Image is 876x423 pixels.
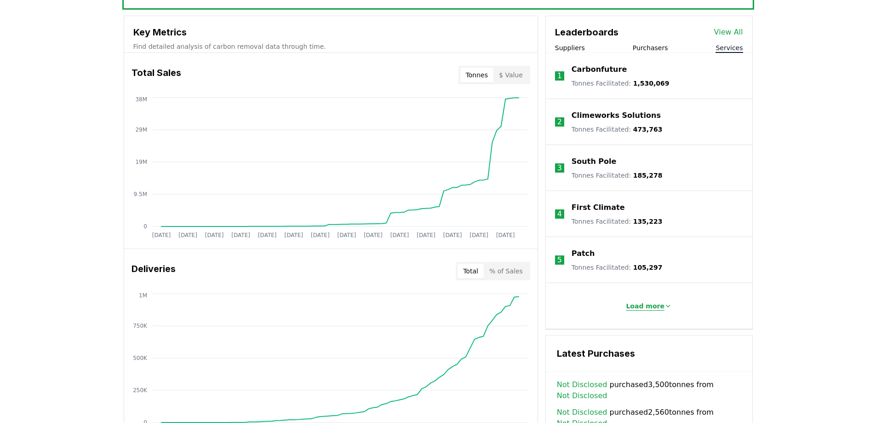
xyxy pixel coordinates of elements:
p: Tonnes Facilitated : [572,217,663,226]
tspan: [DATE] [443,232,462,238]
button: Total [458,264,484,278]
a: Not Disclosed [557,407,607,418]
p: 1 [557,70,562,81]
tspan: [DATE] [284,232,303,238]
tspan: [DATE] [417,232,435,238]
tspan: [DATE] [390,232,409,238]
a: Not Disclosed [557,379,607,390]
button: Services [716,43,743,52]
span: purchased 3,500 tonnes from [557,379,741,401]
a: Carbonfuture [572,64,627,75]
a: Not Disclosed [557,390,607,401]
h3: Latest Purchases [557,347,741,360]
p: Tonnes Facilitated : [572,125,663,134]
span: 105,297 [633,264,663,271]
tspan: [DATE] [311,232,330,238]
h3: Key Metrics [133,25,528,39]
button: Purchasers [633,43,668,52]
tspan: [DATE] [258,232,276,238]
button: Tonnes [460,68,493,82]
tspan: 250K [133,387,148,394]
tspan: 9.5M [133,191,147,197]
span: 1,530,069 [633,80,670,87]
p: 2 [557,116,562,127]
tspan: [DATE] [152,232,171,238]
a: View All [714,27,743,38]
tspan: [DATE] [231,232,250,238]
a: Climeworks Solutions [572,110,661,121]
p: Tonnes Facilitated : [572,171,663,180]
tspan: 1M [139,292,147,299]
p: Tonnes Facilitated : [572,79,670,88]
button: $ Value [493,68,528,82]
p: 5 [557,255,562,266]
tspan: [DATE] [337,232,356,238]
tspan: [DATE] [178,232,197,238]
tspan: 500K [133,355,148,361]
tspan: 38M [135,96,147,103]
tspan: [DATE] [205,232,223,238]
tspan: [DATE] [364,232,383,238]
h3: Total Sales [132,66,181,84]
button: % of Sales [484,264,528,278]
p: 4 [557,209,562,220]
p: Tonnes Facilitated : [572,263,663,272]
tspan: 19M [135,159,147,165]
a: Patch [572,248,595,259]
button: Suppliers [555,43,585,52]
h3: Deliveries [132,262,176,280]
p: 3 [557,162,562,174]
h3: Leaderboards [555,25,618,39]
span: 473,763 [633,126,663,133]
span: 135,223 [633,218,663,225]
p: Load more [626,301,664,311]
a: South Pole [572,156,617,167]
span: 185,278 [633,172,663,179]
tspan: [DATE] [496,232,515,238]
tspan: 0 [143,223,147,230]
p: Find detailed analysis of carbon removal data through time. [133,42,528,51]
tspan: 29M [135,127,147,133]
tspan: [DATE] [469,232,488,238]
a: First Climate [572,202,625,213]
tspan: 750K [133,323,148,329]
button: Load more [618,297,679,315]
